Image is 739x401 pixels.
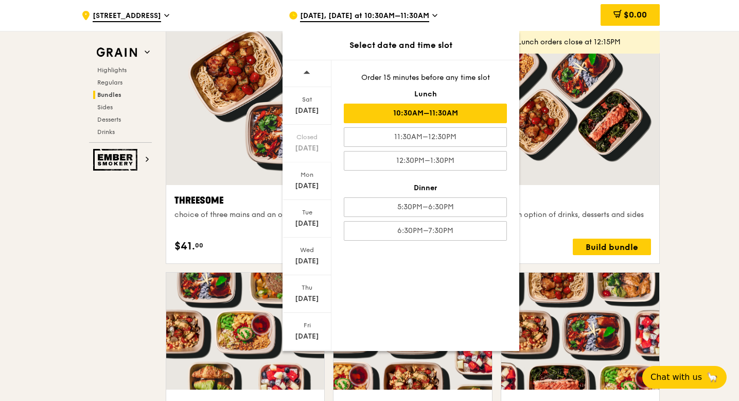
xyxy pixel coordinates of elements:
[706,371,718,383] span: 🦙
[93,149,140,171] img: Ember Smokery web logo
[284,321,330,329] div: Fri
[97,104,113,111] span: Sides
[344,183,507,193] div: Dinner
[174,193,400,208] div: Threesome
[344,151,507,171] div: 12:30PM–1:30PM
[300,11,429,22] span: [DATE], [DATE] at 10:30AM–11:30AM
[284,106,330,116] div: [DATE]
[344,197,507,217] div: 5:30PM–6:30PM
[97,116,121,123] span: Desserts
[97,91,121,98] span: Bundles
[284,95,330,104] div: Sat
[344,221,507,241] div: 6:30PM–7:30PM
[97,66,127,74] span: Highlights
[174,239,195,254] span: $41.
[283,39,519,52] div: Select date and time slot
[284,294,330,304] div: [DATE]
[93,43,140,62] img: Grain web logo
[650,371,702,383] span: Chat with us
[344,89,507,99] div: Lunch
[573,239,651,255] div: Build bundle
[284,283,330,292] div: Thu
[284,181,330,191] div: [DATE]
[642,366,727,389] button: Chat with us🦙
[97,79,122,86] span: Regulars
[518,37,652,47] div: Lunch orders close at 12:15PM
[284,219,330,229] div: [DATE]
[426,193,651,208] div: Fivesome
[344,73,507,83] div: Order 15 minutes before any time slot
[93,11,161,22] span: [STREET_ADDRESS]
[284,208,330,216] div: Tue
[624,10,647,20] span: $0.00
[344,127,507,147] div: 11:30AM–12:30PM
[195,241,203,249] span: 00
[284,171,330,179] div: Mon
[174,210,400,220] div: choice of three mains and an option of drinks, desserts and sides
[284,143,330,154] div: [DATE]
[284,133,330,141] div: Closed
[426,210,651,220] div: choice of five mains and an option of drinks, desserts and sides
[284,256,330,266] div: [DATE]
[284,246,330,254] div: Wed
[284,331,330,342] div: [DATE]
[344,104,507,123] div: 10:30AM–11:30AM
[97,128,115,136] span: Drinks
